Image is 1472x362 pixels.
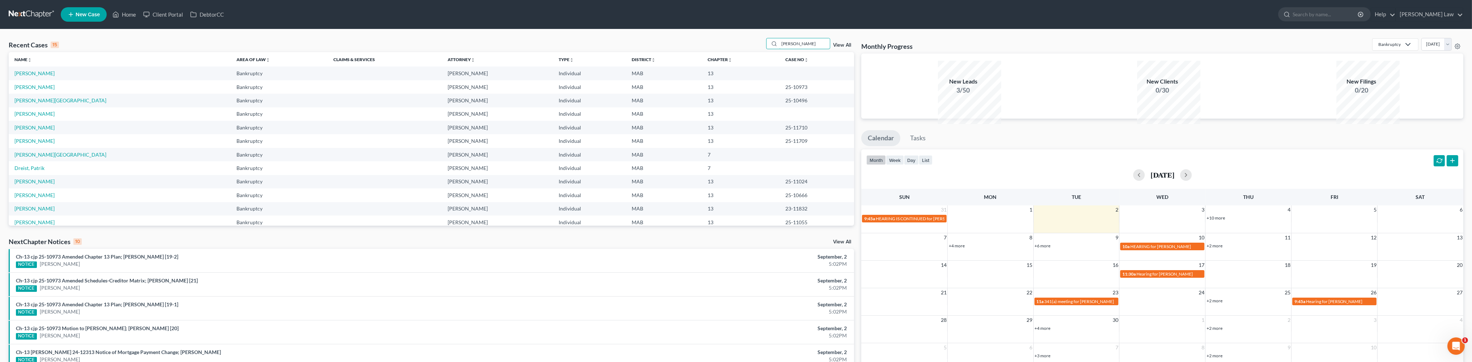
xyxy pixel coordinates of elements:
[40,332,80,339] a: [PERSON_NAME]
[1456,261,1463,269] span: 20
[16,277,198,284] a: Ch-13 cjp 25-10973 Amended Schedules-Creditor Matrix; [PERSON_NAME] [21]
[1026,261,1033,269] span: 15
[938,77,989,86] div: New Leads
[14,192,55,198] a: [PERSON_NAME]
[266,58,270,62] i: unfold_more
[804,58,808,62] i: unfold_more
[1284,288,1291,297] span: 25
[575,349,847,356] div: September, 2
[1112,316,1119,324] span: 30
[632,57,656,62] a: Districtunfold_more
[442,121,553,134] td: [PERSON_NAME]
[1370,288,1377,297] span: 26
[1336,77,1387,86] div: New Filings
[1029,233,1033,242] span: 8
[14,124,55,131] a: [PERSON_NAME]
[899,194,910,200] span: Sun
[40,308,80,315] a: [PERSON_NAME]
[1207,243,1223,248] a: +2 more
[575,253,847,260] div: September, 2
[569,58,574,62] i: unfold_more
[1306,299,1362,304] span: Hearing for [PERSON_NAME]
[833,43,851,48] a: View All
[236,57,270,62] a: Area of Lawunfold_more
[626,80,702,94] td: MAB
[1201,343,1205,352] span: 8
[1331,194,1338,200] span: Fri
[702,202,780,216] td: 13
[833,239,851,244] a: View All
[780,188,854,202] td: 25-10666
[702,80,780,94] td: 13
[1462,337,1468,343] span: 1
[904,130,932,146] a: Tasks
[442,202,553,216] td: [PERSON_NAME]
[1371,8,1395,21] a: Help
[14,111,55,117] a: [PERSON_NAME]
[442,188,553,202] td: [PERSON_NAME]
[559,57,574,62] a: Typeunfold_more
[626,94,702,107] td: MAB
[448,57,475,62] a: Attorneyunfold_more
[626,175,702,188] td: MAB
[1045,299,1114,304] span: 341(a) meeting for [PERSON_NAME]
[471,58,475,62] i: unfold_more
[940,316,947,324] span: 28
[780,94,854,107] td: 25-10496
[1035,353,1051,358] a: +3 more
[14,178,55,184] a: [PERSON_NAME]
[1137,86,1188,95] div: 0/30
[442,216,553,229] td: [PERSON_NAME]
[864,216,875,221] span: 9:45a
[14,219,55,225] a: [PERSON_NAME]
[231,148,328,161] td: Bankruptcy
[16,254,178,260] a: Ch-13 cjp 25-10973 Amended Chapter 13 Plan; [PERSON_NAME] [19-2]
[9,237,82,246] div: NextChapter Notices
[940,288,947,297] span: 21
[231,94,328,107] td: Bankruptcy
[702,161,780,175] td: 7
[1294,299,1305,304] span: 9:45a
[1112,288,1119,297] span: 23
[626,202,702,216] td: MAB
[780,121,854,134] td: 25-11710
[904,155,919,165] button: day
[553,216,626,229] td: Individual
[1115,205,1119,214] span: 2
[1456,288,1463,297] span: 27
[553,94,626,107] td: Individual
[16,349,221,355] a: Ch-13 [PERSON_NAME] 24-12313 Notice of Mortgage Payment Change; [PERSON_NAME]
[626,134,702,148] td: MAB
[9,41,59,49] div: Recent Cases
[702,67,780,80] td: 13
[1029,205,1033,214] span: 1
[1396,8,1463,21] a: [PERSON_NAME] Law
[1207,298,1223,303] a: +2 more
[553,148,626,161] td: Individual
[702,148,780,161] td: 7
[1035,325,1051,331] a: +4 more
[1201,205,1205,214] span: 3
[442,107,553,121] td: [PERSON_NAME]
[27,58,32,62] i: unfold_more
[1198,261,1205,269] span: 17
[651,58,656,62] i: unfold_more
[231,202,328,216] td: Bankruptcy
[73,238,82,245] div: 10
[1207,215,1225,221] a: +10 more
[553,67,626,80] td: Individual
[1336,86,1387,95] div: 0/20
[231,216,328,229] td: Bankruptcy
[14,205,55,212] a: [PERSON_NAME]
[943,233,947,242] span: 7
[1293,8,1359,21] input: Search by name...
[1370,261,1377,269] span: 19
[1373,316,1377,324] span: 3
[14,70,55,76] a: [PERSON_NAME]
[109,8,140,21] a: Home
[861,130,900,146] a: Calendar
[575,308,847,315] div: 5:02PM
[1115,343,1119,352] span: 7
[1151,171,1174,179] h2: [DATE]
[1112,261,1119,269] span: 16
